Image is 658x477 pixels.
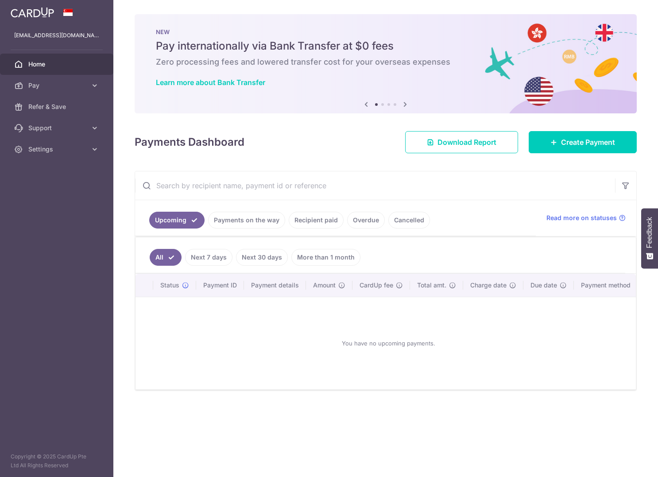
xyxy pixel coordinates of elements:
span: Charge date [470,281,507,290]
a: More than 1 month [291,249,360,266]
a: Overdue [347,212,385,229]
span: Total amt. [417,281,446,290]
span: Refer & Save [28,102,87,111]
span: Read more on statuses [546,213,617,222]
a: All [150,249,182,266]
a: Read more on statuses [546,213,626,222]
span: Amount [313,281,336,290]
a: Next 30 days [236,249,288,266]
span: Status [160,281,179,290]
span: Download Report [437,137,496,147]
th: Payment ID [196,274,244,297]
span: Settings [28,145,87,154]
p: NEW [156,28,615,35]
h4: Payments Dashboard [135,134,244,150]
img: Bank transfer banner [135,14,637,113]
input: Search by recipient name, payment id or reference [135,171,615,200]
a: Cancelled [388,212,430,229]
a: Learn more about Bank Transfer [156,78,265,87]
iframe: Opens a widget where you can find more information [601,450,649,473]
th: Payment details [244,274,306,297]
a: Payments on the way [208,212,285,229]
h6: Zero processing fees and lowered transfer cost for your overseas expenses [156,57,615,67]
div: You have no upcoming payments. [146,304,631,382]
img: CardUp [11,7,54,18]
span: Create Payment [561,137,615,147]
span: CardUp fee [360,281,393,290]
a: Create Payment [529,131,637,153]
span: Due date [530,281,557,290]
h5: Pay internationally via Bank Transfer at $0 fees [156,39,615,53]
a: Download Report [405,131,518,153]
button: Feedback - Show survey [641,208,658,268]
span: Pay [28,81,87,90]
span: Home [28,60,87,69]
a: Recipient paid [289,212,344,229]
th: Payment method [574,274,641,297]
span: Feedback [646,217,654,248]
a: Next 7 days [185,249,232,266]
p: [EMAIL_ADDRESS][DOMAIN_NAME] [14,31,99,40]
span: Support [28,124,87,132]
a: Upcoming [149,212,205,229]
